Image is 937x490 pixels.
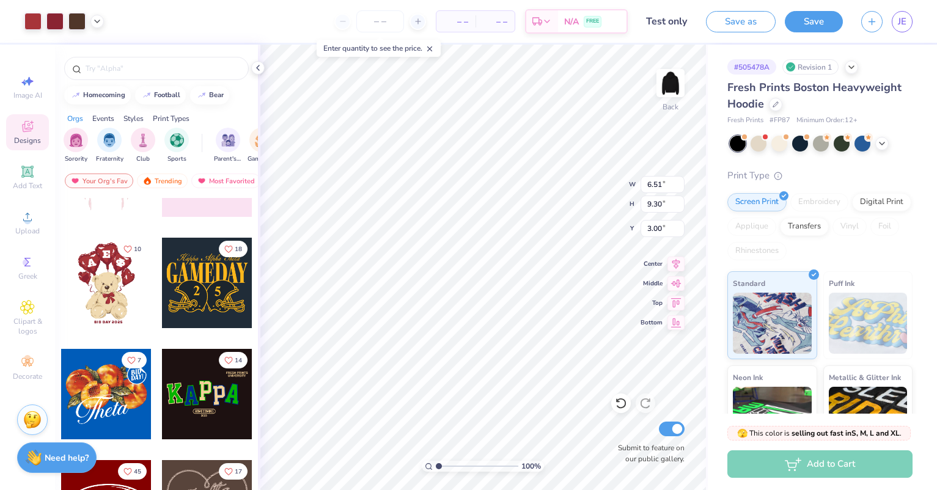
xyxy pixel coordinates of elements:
div: homecoming [83,92,125,98]
span: Greek [18,271,37,281]
span: 18 [235,246,242,252]
span: Puff Ink [829,277,854,290]
div: filter for Game Day [248,128,276,164]
img: Fraternity Image [103,133,116,147]
button: filter button [164,128,189,164]
span: Middle [641,279,663,288]
img: Parent's Weekend Image [221,133,235,147]
img: Metallic & Glitter Ink [829,387,908,448]
span: Center [641,260,663,268]
div: Digital Print [852,193,911,211]
span: Clipart & logos [6,316,49,336]
div: Applique [727,218,776,236]
img: Sports Image [170,133,184,147]
img: Club Image [136,133,150,147]
img: most_fav.gif [197,177,207,185]
span: Minimum Order: 12 + [796,115,858,126]
button: Like [122,352,147,368]
button: filter button [131,128,155,164]
span: Bottom [641,318,663,327]
div: bear [209,92,224,98]
span: 10 [134,246,141,252]
img: Back [658,71,683,95]
span: – – [444,15,468,28]
div: Orgs [67,113,83,124]
div: Embroidery [790,193,848,211]
div: # 505478A [727,59,776,75]
button: filter button [64,128,88,164]
button: bear [190,86,229,104]
div: Revision 1 [782,59,839,75]
div: filter for Club [131,128,155,164]
img: Game Day Image [255,133,269,147]
button: Like [118,241,147,257]
div: Rhinestones [727,242,787,260]
span: 14 [235,357,242,364]
div: filter for Sorority [64,128,88,164]
button: filter button [214,128,242,164]
span: Fraternity [96,155,123,164]
div: Trending [137,174,188,188]
div: Transfers [780,218,829,236]
button: Like [219,352,248,368]
div: Back [663,101,678,112]
span: Add Text [13,181,42,191]
input: – – [356,10,404,32]
button: Save as [706,11,776,32]
img: Sorority Image [69,133,83,147]
span: 7 [138,357,141,364]
img: Neon Ink [733,387,812,448]
div: filter for Sports [164,128,189,164]
span: 17 [235,469,242,475]
span: Parent's Weekend [214,155,242,164]
div: filter for Parent's Weekend [214,128,242,164]
img: most_fav.gif [70,177,80,185]
span: Upload [15,226,40,236]
span: FREE [586,17,599,26]
span: This color is . [737,428,902,439]
input: Try "Alpha" [84,62,241,75]
img: Standard [733,293,812,354]
span: Game Day [248,155,276,164]
span: Fresh Prints [727,115,763,126]
div: Screen Print [727,193,787,211]
div: Events [92,113,114,124]
button: Like [118,463,147,480]
button: filter button [96,128,123,164]
strong: selling out fast in S, M, L and XL [792,428,900,438]
div: football [154,92,180,98]
img: trend_line.gif [197,92,207,99]
span: 45 [134,469,141,475]
div: filter for Fraternity [96,128,123,164]
button: filter button [248,128,276,164]
img: trend_line.gif [142,92,152,99]
div: Enter quantity to see the price. [317,40,441,57]
span: N/A [564,15,579,28]
span: Standard [733,277,765,290]
input: Untitled Design [637,9,697,34]
strong: Need help? [45,452,89,464]
span: Sorority [65,155,87,164]
span: Image AI [13,90,42,100]
span: Designs [14,136,41,145]
span: # FP87 [770,115,790,126]
span: 100 % [521,461,541,472]
span: Decorate [13,371,42,381]
div: Most Favorited [191,174,260,188]
button: football [135,86,186,104]
span: Neon Ink [733,371,763,384]
button: Like [219,463,248,480]
span: Metallic & Glitter Ink [829,371,901,384]
span: Sports [167,155,186,164]
div: Your Org's Fav [65,174,133,188]
button: Save [785,11,843,32]
img: trend_line.gif [71,92,81,99]
div: Foil [870,218,899,236]
div: Styles [123,113,144,124]
span: Top [641,299,663,307]
span: JE [898,15,906,29]
span: Fresh Prints Boston Heavyweight Hoodie [727,80,902,111]
span: Club [136,155,150,164]
button: Like [219,241,248,257]
div: Print Types [153,113,189,124]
